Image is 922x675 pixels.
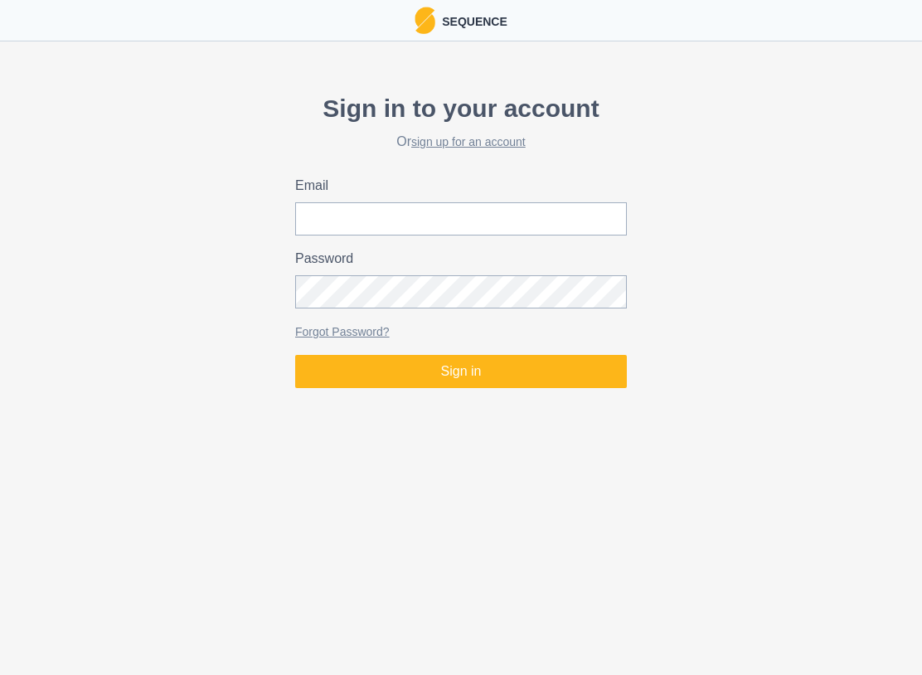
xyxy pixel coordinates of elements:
a: sign up for an account [411,135,526,148]
label: Email [295,176,617,196]
button: Sign in [295,355,627,388]
img: Logo [415,7,435,34]
p: Sequence [435,10,507,31]
p: Sign in to your account [295,90,627,127]
a: LogoSequence [415,7,507,34]
h2: Or [295,134,627,149]
label: Password [295,249,617,269]
a: Forgot Password? [295,325,390,338]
